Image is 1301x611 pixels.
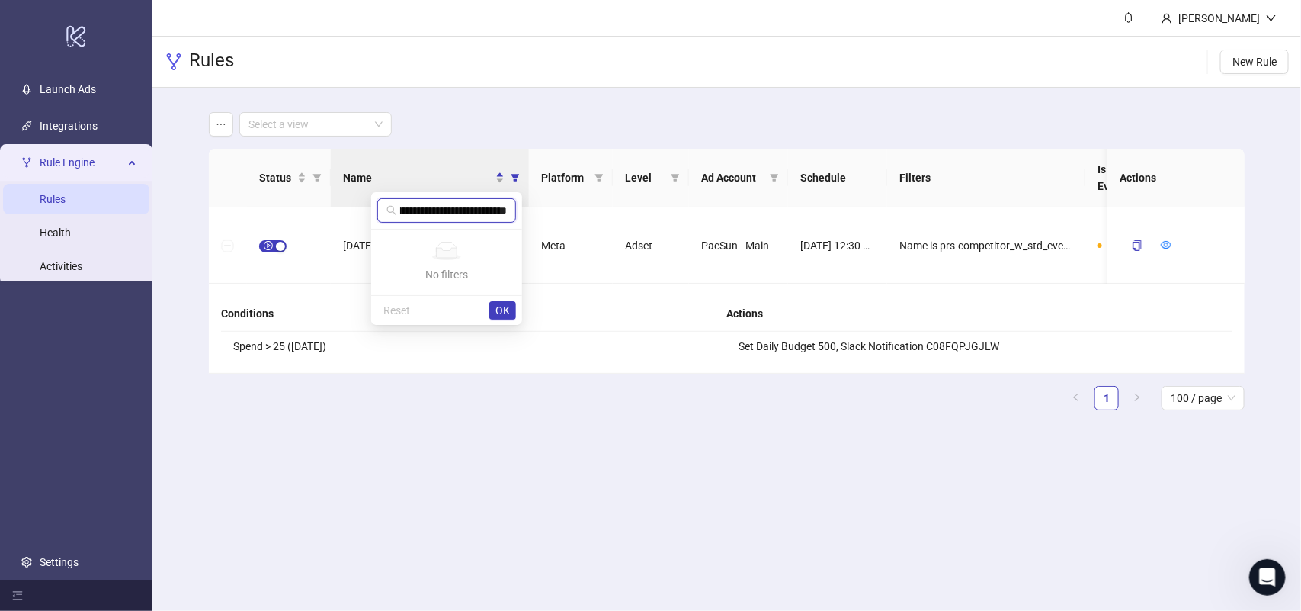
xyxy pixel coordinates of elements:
[312,173,322,182] span: filter
[529,207,613,284] div: Meta
[625,169,665,186] span: Level
[1123,12,1134,23] span: bell
[221,307,274,320] b: Conditions
[726,332,1232,361] li: Set Daily Budget 500, Slack Notification C08FQPJGJLW
[701,169,764,186] span: Ad Account
[613,207,689,284] div: Adset
[1133,393,1142,402] span: right
[788,149,887,207] th: Schedule
[1172,10,1266,27] div: [PERSON_NAME]
[221,332,727,361] li: Spend > 25 ([DATE])
[1249,559,1286,596] iframe: Intercom live chat
[800,237,875,254] span: [DATE] 12:30 PM
[1072,393,1081,402] span: left
[371,266,522,283] div: No filters
[189,49,234,75] h3: Rules
[668,166,683,189] span: filter
[887,149,1085,207] th: Filters
[1220,50,1289,74] button: New Rule
[40,556,79,568] a: Settings
[40,120,98,132] a: Integrations
[377,301,416,320] button: Reset
[1085,149,1162,207] th: Is Evaluating
[541,169,588,186] span: Platform
[1107,149,1245,207] th: Actions
[40,227,71,239] a: Health
[671,173,680,182] span: filter
[247,149,331,207] th: Status
[1266,13,1277,24] span: down
[726,307,763,320] b: Actions
[343,237,505,254] span: [DATE]: Budget Adj - W COMP TRAFFIC [DATE]
[591,166,607,189] span: filter
[1161,240,1171,252] a: eye
[216,119,226,130] span: ellipsis
[1125,386,1149,410] button: right
[12,590,23,601] span: menu-fold
[1171,387,1235,410] span: 100 / page
[899,237,1073,254] span: Name is prs-competitor_w_std_evergreen_cc_multi_meta_lpv_maxlpv_autob_site_w-18-54_7dc1dv_apr25_fna
[1232,56,1277,68] span: New Rule
[40,193,66,205] a: Rules
[1120,233,1155,258] button: copy
[489,301,516,320] button: OK
[1064,386,1088,410] button: left
[1094,386,1119,410] li: 1
[40,260,82,272] a: Activities
[1125,386,1149,410] li: Next Page
[495,304,510,317] span: OK
[594,173,604,182] span: filter
[331,149,529,207] th: Name
[767,166,782,189] span: filter
[511,173,520,182] span: filter
[1095,387,1118,410] a: 1
[343,236,517,256] div: [DATE]: Budget Adj - W COMP TRAFFIC [DATE]edit
[40,147,123,178] span: Rule Engine
[21,157,32,168] span: fork
[309,166,325,189] span: filter
[1161,240,1171,250] span: eye
[259,169,294,186] span: Status
[1162,13,1172,24] span: user
[689,207,788,284] div: PacSun - Main
[1162,386,1245,410] div: Page Size
[222,240,234,252] button: Collapse row
[508,166,523,189] span: filter
[343,169,492,186] span: Name
[386,205,397,216] span: search
[40,83,96,95] a: Launch Ads
[770,173,779,182] span: filter
[1132,240,1142,251] span: copy
[165,53,183,71] span: fork
[1064,386,1088,410] li: Previous Page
